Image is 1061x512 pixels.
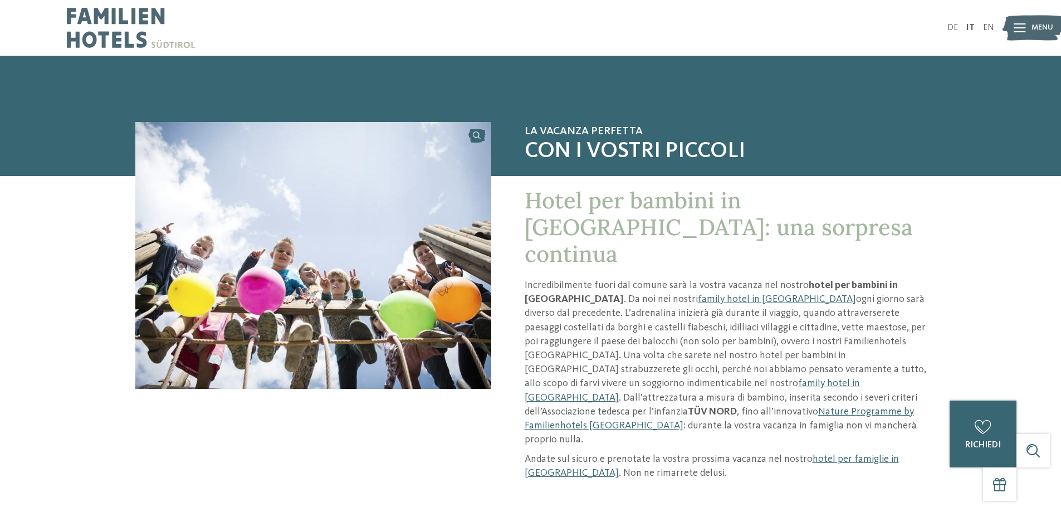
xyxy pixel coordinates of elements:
a: EN [983,23,994,32]
span: Hotel per bambini in [GEOGRAPHIC_DATA]: una sorpresa continua [525,186,913,268]
p: Andate sul sicuro e prenotate la vostra prossima vacanza nel nostro . Non ne rimarrete delusi. [525,452,926,480]
a: family hotel in [GEOGRAPHIC_DATA] [698,294,856,304]
a: Nature Programme by Familienhotels [GEOGRAPHIC_DATA] [525,407,914,431]
a: IT [966,23,975,32]
span: La vacanza perfetta [525,125,926,138]
a: family hotel in [GEOGRAPHIC_DATA] [525,378,860,402]
a: DE [947,23,958,32]
p: Incredibilmente fuori dal comune sarà la vostra vacanza nel nostro . Da noi nei nostri ogni giorn... [525,279,926,447]
span: con i vostri piccoli [525,138,926,165]
img: Hotel per bambini in Trentino: giochi e avventure a volontà [135,122,491,389]
strong: TÜV NORD [688,407,737,417]
span: Menu [1031,22,1053,33]
span: richiedi [965,441,1001,450]
a: richiedi [950,401,1016,467]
